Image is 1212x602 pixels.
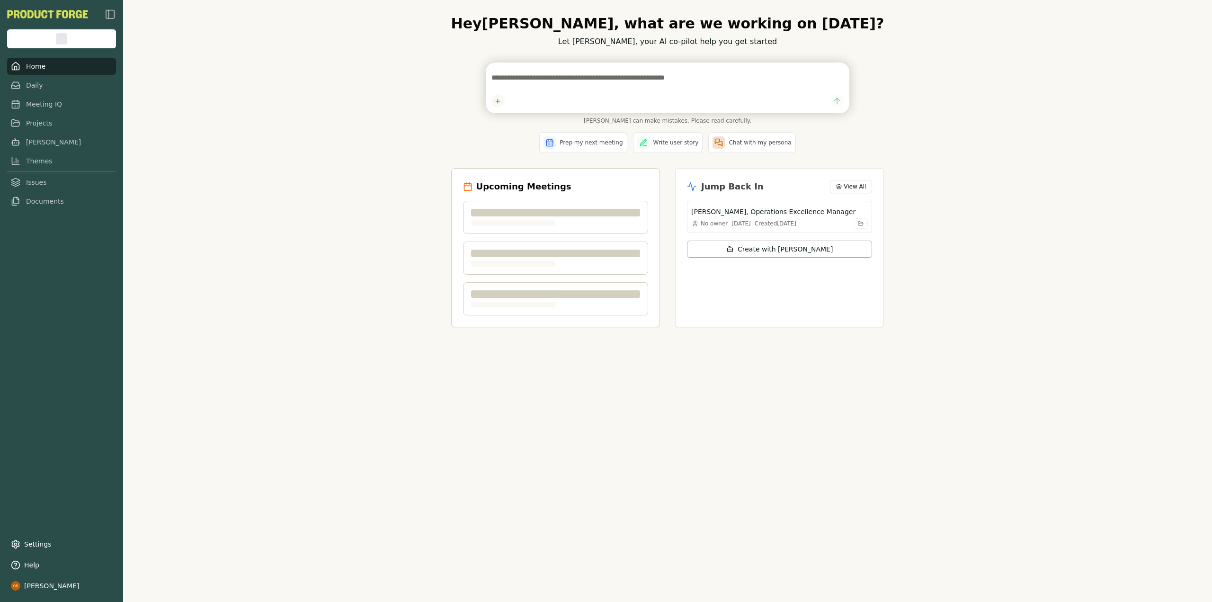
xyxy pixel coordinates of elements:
button: Close Sidebar [105,9,116,20]
a: Projects [7,115,116,132]
button: Add content to chat [491,94,505,108]
button: Create with [PERSON_NAME] [687,241,872,258]
div: [DATE] [731,220,751,227]
h2: Jump Back In [701,180,764,193]
a: Home [7,58,116,75]
a: [PERSON_NAME] [7,134,116,151]
span: [PERSON_NAME] can make mistakes. Please read carefully. [486,117,849,125]
h3: [PERSON_NAME], Operations Excellence Manager [691,207,856,216]
h2: Upcoming Meetings [476,180,571,193]
a: Themes [7,153,116,170]
button: [PERSON_NAME] [7,577,116,594]
span: Create with [PERSON_NAME] [738,244,833,254]
h1: Hey [PERSON_NAME] , what are we working on [DATE]? [451,15,884,32]
button: Help [7,557,116,574]
p: Let [PERSON_NAME], your AI co-pilot help you get started [451,36,884,47]
button: Chat with my persona [708,132,795,153]
span: Chat with my persona [729,139,791,146]
span: Write user story [653,139,699,146]
button: Prep my next meeting [539,132,627,153]
span: Prep my next meeting [560,139,623,146]
a: Daily [7,77,116,94]
span: View All [844,183,866,190]
a: Issues [7,174,116,191]
span: No owner [701,220,728,227]
a: Meeting IQ [7,96,116,113]
button: PF-Logo [7,10,88,18]
a: Documents [7,193,116,210]
img: sidebar [105,9,116,20]
img: Product Forge [7,10,88,18]
button: View All [830,180,872,193]
button: Write user story [633,132,703,153]
img: profile [11,581,20,591]
a: Settings [7,536,116,553]
button: Send message [831,95,844,108]
div: Created [DATE] [755,220,796,227]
